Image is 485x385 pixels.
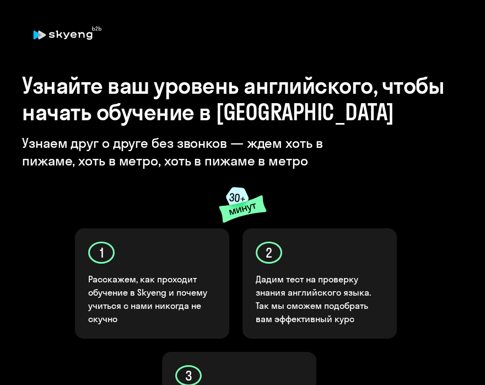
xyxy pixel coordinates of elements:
[256,272,385,325] p: Дадим тест на проверку знания английского языка. Так мы сможем подобрать вам эффективный курс
[22,134,378,169] h4: Узнаем друг о друге без звонков — ждем хоть в пижаме, хоть в метро, хоть в пижаме в метро
[22,72,463,125] h1: Узнайте ваш уровень английского, чтобы начать обучение в [GEOGRAPHIC_DATA]
[88,242,115,264] div: 1
[256,242,282,264] div: 2
[88,272,217,325] p: Расскажем, как проходит обучение в Skyeng и почему учиться с нами никогда не скучно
